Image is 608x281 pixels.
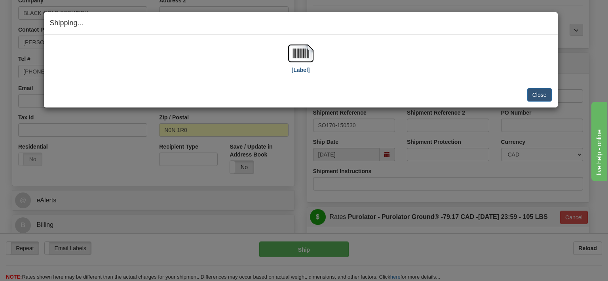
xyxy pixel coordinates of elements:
[590,100,607,181] iframe: chat widget
[6,5,73,14] div: live help - online
[288,49,313,73] a: [Label]
[292,66,310,74] label: [Label]
[527,88,552,102] button: Close
[50,19,84,27] span: Shipping...
[288,41,313,66] img: barcode.jpg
